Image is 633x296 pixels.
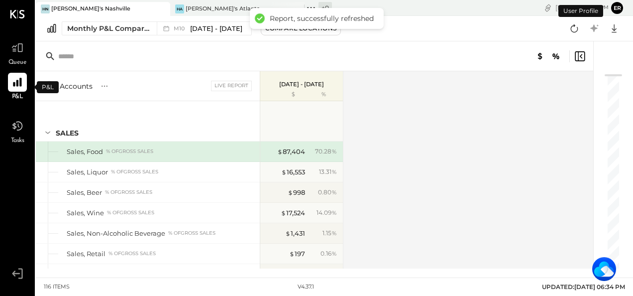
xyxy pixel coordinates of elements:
div: HA [175,4,184,13]
span: Tasks [11,137,24,146]
div: [DATE] [555,3,609,12]
div: 70.28 [315,147,337,156]
div: 998 [288,188,305,197]
button: Monthly P&L Comparison M10[DATE] - [DATE] [62,21,252,35]
a: Tasks [0,117,34,146]
span: $ [281,209,286,217]
div: % of GROSS SALES [168,230,215,237]
div: Sales, Liquor [67,167,108,177]
span: UPDATED: [DATE] 06:34 PM [542,283,625,291]
div: 116 items [44,283,70,291]
a: Queue [0,38,34,67]
div: 1.15 [322,229,337,238]
span: $ [289,250,295,258]
span: [DATE] - [DATE] [190,24,242,33]
div: Sales, Food [67,147,103,156]
div: Monthly P&L Comparison [67,23,151,33]
div: 0.80 [318,188,337,197]
div: % of GROSS SALES [105,189,152,196]
span: 6 : 34 [579,3,599,12]
div: 0.16 [320,249,337,258]
div: % of GROSS SALES [107,209,154,216]
div: 16,553 [281,167,305,177]
div: Sales, Beer [67,188,102,197]
div: Sales, Non-Alcoholic Beverage [67,229,165,238]
div: Accounts [60,81,93,91]
div: $ [265,91,305,99]
div: Live Report [211,81,252,91]
div: Sales, Retail [67,249,105,259]
div: 13.31 [319,167,337,176]
span: pm [600,4,609,11]
div: HN [41,4,50,13]
span: $ [285,229,291,237]
a: P&L [0,73,34,102]
span: M10 [174,26,188,31]
div: % of GROSS SALES [106,148,153,155]
span: $ [277,148,283,155]
div: % [308,91,340,99]
div: SALES [56,128,79,138]
span: % [331,188,337,196]
span: Queue [8,58,27,67]
div: 197 [289,249,305,259]
div: 14.09 [316,208,337,217]
span: $ [288,188,293,196]
button: Er [611,2,623,14]
span: % [331,208,337,216]
div: P&L [37,81,59,93]
div: % of GROSS SALES [111,168,158,175]
div: 1,431 [285,229,305,238]
div: 17,524 [281,208,305,218]
span: % [331,147,337,155]
div: % of GROSS SALES [108,250,156,257]
div: + 0 [318,2,332,13]
div: v 4.37.1 [298,283,314,291]
span: % [331,249,337,257]
div: [PERSON_NAME]'s Nashville [51,5,130,13]
div: Sales, Wine [67,208,104,218]
div: User Profile [558,5,603,17]
div: Report, successfully refreshed [270,14,374,23]
span: % [331,229,337,237]
span: % [331,167,337,175]
span: P&L [12,93,23,102]
span: $ [281,168,287,176]
div: [PERSON_NAME]'s Atlanta [186,5,260,13]
div: 87,404 [277,147,305,156]
p: [DATE] - [DATE] [279,81,324,88]
div: copy link [543,2,553,13]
